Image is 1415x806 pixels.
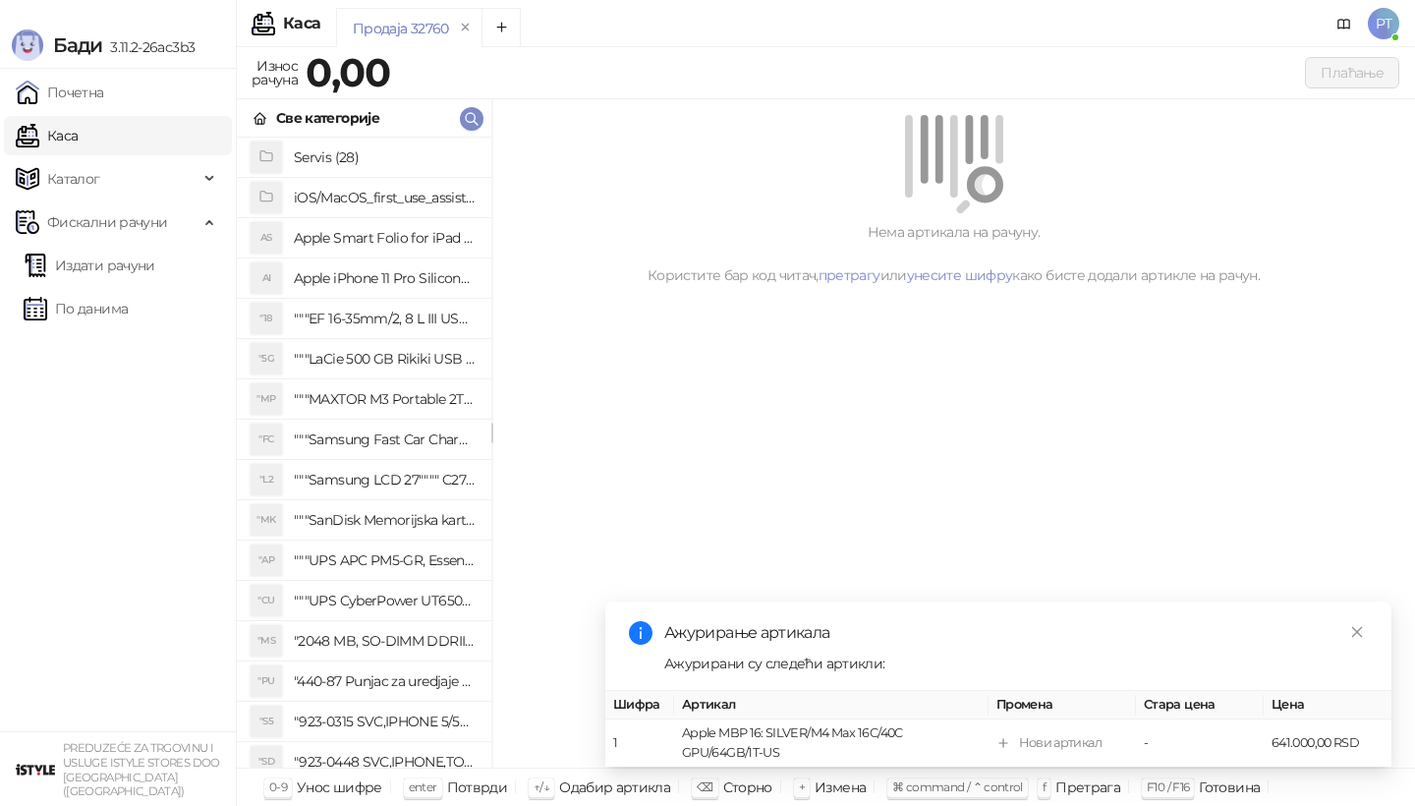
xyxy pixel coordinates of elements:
[47,202,167,242] span: Фискални рачуни
[294,343,476,374] h4: """LaCie 500 GB Rikiki USB 3.0 / Ultra Compact & Resistant aluminum / USB 3.0 / 2.5"""""""
[24,246,155,285] a: Издати рачуни
[892,779,1023,794] span: ⌘ command / ⌃ control
[989,691,1136,720] th: Промена
[251,464,282,495] div: "L2
[629,621,652,645] span: info-circle
[605,691,674,720] th: Шифра
[697,779,712,794] span: ⌫
[251,222,282,254] div: AS
[53,33,102,57] span: Бади
[294,424,476,455] h4: """Samsung Fast Car Charge Adapter, brzi auto punja_, boja crna"""
[306,48,390,96] strong: 0,00
[815,775,866,800] div: Измена
[24,289,128,328] a: По данима
[534,779,549,794] span: ↑/↓
[1199,775,1260,800] div: Готовина
[799,779,805,794] span: +
[251,424,282,455] div: "FC
[1136,720,1264,768] td: -
[237,138,491,768] div: grid
[16,750,55,789] img: 64x64-companyLogo-77b92cf4-9946-4f36-9751-bf7bb5fd2c7d.png
[294,262,476,294] h4: Apple iPhone 11 Pro Silicone Case - Black
[251,303,282,334] div: "18
[294,625,476,657] h4: "2048 MB, SO-DIMM DDRII, 667 MHz, Napajanje 1,8 0,1 V, Latencija CL5"
[16,73,104,112] a: Почетна
[251,262,282,294] div: AI
[297,775,382,800] div: Унос шифре
[664,653,1368,674] div: Ажурирани су следећи артикли:
[1264,720,1391,768] td: 641.000,00 RSD
[294,545,476,576] h4: """UPS APC PM5-GR, Essential Surge Arrest,5 utic_nica"""
[248,53,302,92] div: Износ рачуна
[1147,779,1189,794] span: F10 / F16
[269,779,287,794] span: 0-9
[47,159,100,199] span: Каталог
[481,8,521,47] button: Add tab
[674,691,989,720] th: Артикал
[294,303,476,334] h4: """EF 16-35mm/2, 8 L III USM"""
[1346,621,1368,643] a: Close
[294,222,476,254] h4: Apple Smart Folio for iPad mini (A17 Pro) - Sage
[1350,625,1364,639] span: close
[1019,733,1102,753] div: Нови артикал
[251,706,282,737] div: "S5
[1055,775,1120,800] div: Претрага
[1264,691,1391,720] th: Цена
[1305,57,1399,88] button: Плаћање
[16,116,78,155] a: Каса
[251,343,282,374] div: "5G
[907,266,1013,284] a: унесите шифру
[63,741,220,798] small: PREDUZEĆE ZA TRGOVINU I USLUGE ISTYLE STORES DOO [GEOGRAPHIC_DATA] ([GEOGRAPHIC_DATA])
[294,665,476,697] h4: "440-87 Punjac za uredjaje sa micro USB portom 4/1, Stand."
[1136,691,1264,720] th: Стара цена
[251,585,282,616] div: "CU
[251,625,282,657] div: "MS
[251,746,282,777] div: "SD
[276,107,379,129] div: Све категорије
[1329,8,1360,39] a: Документација
[409,779,437,794] span: enter
[251,545,282,576] div: "AP
[723,775,772,800] div: Сторно
[294,383,476,415] h4: """MAXTOR M3 Portable 2TB 2.5"""" crni eksterni hard disk HX-M201TCB/GM"""
[294,706,476,737] h4: "923-0315 SVC,IPHONE 5/5S BATTERY REMOVAL TRAY Držač za iPhone sa kojim se otvara display
[447,775,508,800] div: Потврди
[559,775,670,800] div: Одабир артикла
[294,182,476,213] h4: iOS/MacOS_first_use_assistance (4)
[1368,8,1399,39] span: PT
[1043,779,1046,794] span: f
[674,720,989,768] td: Apple MBP 16: SILVER/M4 Max 16C/40C GPU/64GB/1T-US
[353,18,449,39] div: Продаја 32760
[294,746,476,777] h4: "923-0448 SVC,IPHONE,TOURQUE DRIVER KIT .65KGF- CM Šrafciger "
[251,504,282,536] div: "MK
[12,29,43,61] img: Logo
[819,266,880,284] a: претрагу
[251,665,282,697] div: "PU
[294,142,476,173] h4: Servis (28)
[294,504,476,536] h4: """SanDisk Memorijska kartica 256GB microSDXC sa SD adapterom SDSQXA1-256G-GN6MA - Extreme PLUS, ...
[283,16,320,31] div: Каса
[516,221,1391,286] div: Нема артикала на рачуну. Користите бар код читач, или како бисте додали артикле на рачун.
[251,383,282,415] div: "MP
[294,585,476,616] h4: """UPS CyberPower UT650EG, 650VA/360W , line-int., s_uko, desktop"""
[664,621,1368,645] div: Ажурирање артикала
[453,20,479,36] button: remove
[102,38,195,56] span: 3.11.2-26ac3b3
[294,464,476,495] h4: """Samsung LCD 27"""" C27F390FHUXEN"""
[605,720,674,768] td: 1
